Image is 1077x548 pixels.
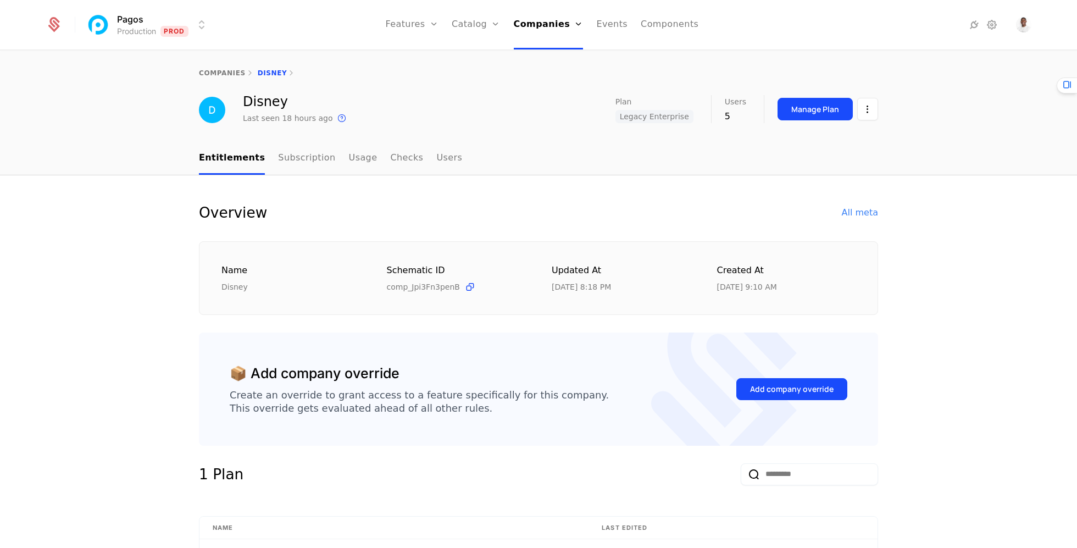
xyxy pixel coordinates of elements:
[243,95,348,108] div: Disney
[243,113,333,124] div: Last seen 18 hours ago
[615,110,693,123] span: Legacy Enterprise
[778,98,853,120] button: Manage Plan
[717,281,777,292] div: 3/28/25, 9:10 AM
[230,363,399,384] div: 📦 Add company override
[717,264,856,278] div: Created at
[1016,17,1031,32] img: LJ Durante
[199,463,243,485] div: 1 Plan
[1016,17,1031,32] button: Open user button
[199,142,265,175] a: Entitlements
[750,384,834,395] div: Add company override
[387,264,526,277] div: Schematic ID
[552,264,691,278] div: Updated at
[199,69,246,77] a: companies
[199,142,462,175] ul: Choose Sub Page
[160,26,188,37] span: Prod
[985,18,998,31] a: Settings
[278,142,335,175] a: Subscription
[199,142,878,175] nav: Main
[857,98,878,120] button: Select action
[552,281,611,292] div: 9/4/25, 8:18 PM
[589,517,878,540] th: Last edited
[221,281,360,292] div: Disney
[968,18,981,31] a: Integrations
[230,389,609,415] div: Create an override to grant access to a feature specifically for this company. This override gets...
[436,142,462,175] a: Users
[88,13,208,37] button: Select environment
[199,97,225,123] img: Disney
[199,202,267,224] div: Overview
[736,378,847,400] button: Add company override
[615,98,632,106] span: Plan
[85,12,112,38] img: Pagos
[791,104,839,115] div: Manage Plan
[349,142,377,175] a: Usage
[221,264,360,278] div: Name
[842,206,878,219] div: All meta
[117,13,143,26] span: Pagos
[725,98,746,106] span: Users
[117,26,156,37] div: Production
[199,517,589,540] th: Name
[725,110,746,123] div: 5
[387,281,460,292] span: comp_Jpi3Fn3penB
[390,142,423,175] a: Checks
